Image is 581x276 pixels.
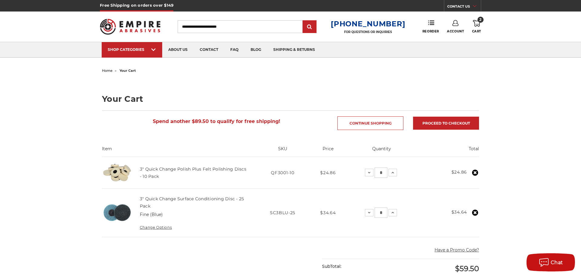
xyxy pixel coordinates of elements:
a: shipping & returns [267,42,321,58]
span: Account [447,29,464,33]
button: Have a Promo Code? [435,247,479,253]
span: your cart [120,68,136,73]
span: QF3001-10 [271,170,294,175]
span: $59.50 [455,264,479,273]
th: SKU [254,146,311,157]
a: 3" Quick Change Polish Plus Felt Polishing Discs - 10 Pack [140,166,246,179]
th: Quantity [345,146,418,157]
dd: Fine (Blue) [140,211,163,218]
strong: $34.64 [451,209,467,215]
a: 2 Cart [472,20,481,33]
img: 3" Quick Change Surface Conditioning Disc - 25 Pack [102,198,132,228]
span: Reorder [422,29,439,33]
span: SC3BLU-25 [270,210,295,215]
input: Submit [304,21,316,33]
span: $24.86 [320,170,336,175]
a: [PHONE_NUMBER] [331,19,405,28]
p: FOR QUESTIONS OR INQUIRIES [331,30,405,34]
span: 2 [478,17,484,23]
a: blog [245,42,267,58]
a: 3" Quick Change Surface Conditioning Disc - 25 Pack [140,196,244,209]
strong: $24.86 [451,169,467,175]
input: 3" Quick Change Surface Conditioning Disc - 25 Pack Quantity: [375,208,387,218]
button: Chat [527,253,575,271]
a: contact [194,42,224,58]
h1: Your Cart [102,95,479,103]
a: Reorder [422,20,439,33]
a: Proceed to checkout [413,117,479,130]
a: Continue Shopping [337,116,403,130]
img: 3 inch polishing felt roloc discs [102,158,132,188]
a: about us [162,42,194,58]
input: 3" Quick Change Polish Plus Felt Polishing Discs - 10 Pack Quantity: [375,168,387,178]
span: Chat [551,260,563,265]
a: CONTACT US [447,3,481,12]
th: Item [102,146,254,157]
a: Change Options [140,225,172,230]
span: Spend another $89.50 to qualify for free shipping! [153,118,280,124]
a: home [102,68,113,73]
img: Empire Abrasives [100,15,160,38]
div: SubTotal: [322,259,401,274]
div: SHOP CATEGORIES [108,47,156,52]
th: Total [418,146,479,157]
th: Price [311,146,345,157]
a: faq [224,42,245,58]
span: $34.64 [320,210,336,215]
span: Cart [472,29,481,33]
